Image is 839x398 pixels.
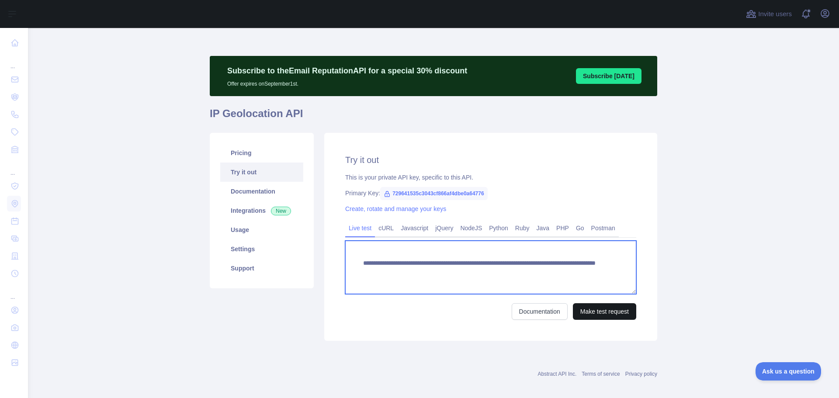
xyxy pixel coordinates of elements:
[512,303,568,320] a: Documentation
[345,154,636,166] h2: Try it out
[744,7,794,21] button: Invite users
[7,283,21,301] div: ...
[397,221,432,235] a: Javascript
[220,182,303,201] a: Documentation
[625,371,657,377] a: Privacy policy
[512,221,533,235] a: Ruby
[375,221,397,235] a: cURL
[576,68,641,84] button: Subscribe [DATE]
[227,65,467,77] p: Subscribe to the Email Reputation API for a special 30 % discount
[758,9,792,19] span: Invite users
[588,221,619,235] a: Postman
[533,221,553,235] a: Java
[380,187,488,200] span: 729641535c3043cf866af4dbe0a64776
[7,159,21,177] div: ...
[345,189,636,197] div: Primary Key:
[572,221,588,235] a: Go
[457,221,485,235] a: NodeJS
[220,143,303,163] a: Pricing
[573,303,636,320] button: Make test request
[210,107,657,128] h1: IP Geolocation API
[220,201,303,220] a: Integrations New
[220,239,303,259] a: Settings
[7,52,21,70] div: ...
[345,221,375,235] a: Live test
[432,221,457,235] a: jQuery
[345,173,636,182] div: This is your private API key, specific to this API.
[538,371,577,377] a: Abstract API Inc.
[227,77,467,87] p: Offer expires on September 1st.
[582,371,620,377] a: Terms of service
[485,221,512,235] a: Python
[553,221,572,235] a: PHP
[756,362,822,381] iframe: Toggle Customer Support
[220,220,303,239] a: Usage
[345,205,446,212] a: Create, rotate and manage your keys
[220,163,303,182] a: Try it out
[271,207,291,215] span: New
[220,259,303,278] a: Support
